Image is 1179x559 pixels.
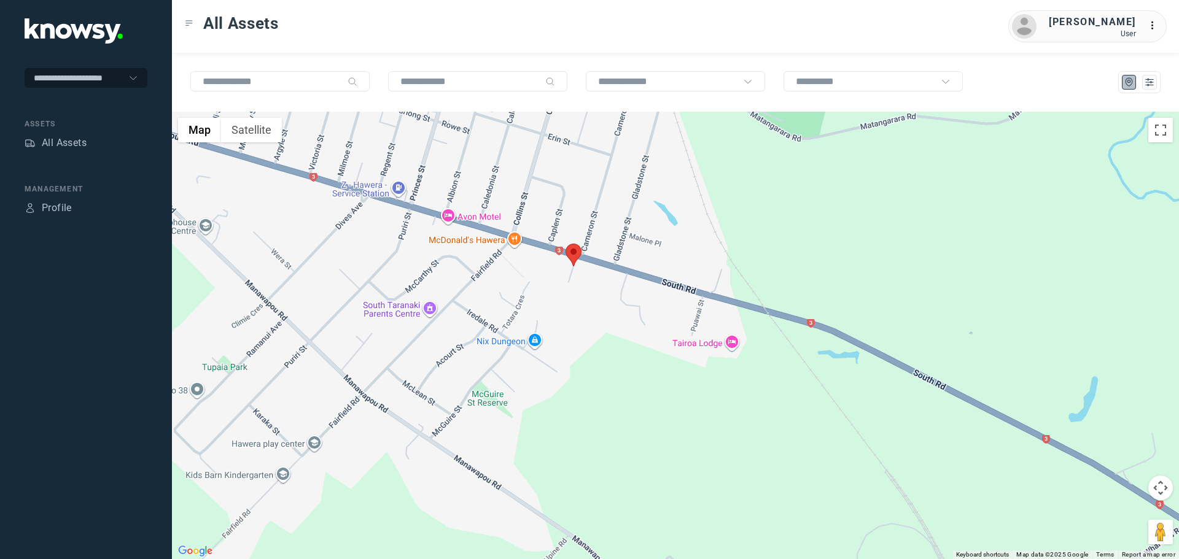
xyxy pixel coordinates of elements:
[1148,18,1163,33] div: :
[1016,551,1088,558] span: Map data ©2025 Google
[1049,15,1136,29] div: [PERSON_NAME]
[25,137,36,148] div: Assets
[1148,476,1173,500] button: Map camera controls
[1149,21,1161,30] tspan: ...
[25,201,72,215] a: ProfileProfile
[25,136,87,150] a: AssetsAll Assets
[42,201,72,215] div: Profile
[1124,77,1135,88] div: Map
[221,118,282,142] button: Show satellite imagery
[175,543,216,559] a: Open this area in Google Maps (opens a new window)
[25,202,36,214] div: Profile
[25,18,123,44] img: Application Logo
[185,19,193,28] div: Toggle Menu
[1148,520,1173,544] button: Drag Pegman onto the map to open Street View
[956,550,1009,559] button: Keyboard shortcuts
[545,77,555,87] div: Search
[175,543,216,559] img: Google
[1122,551,1175,558] a: Report a map error
[1012,14,1037,39] img: avatar.png
[25,118,147,129] div: Assets
[1148,118,1173,142] button: Toggle fullscreen view
[203,12,279,34] span: All Assets
[1144,77,1155,88] div: List
[348,77,357,87] div: Search
[25,183,147,195] div: Management
[1096,551,1115,558] a: Terms (opens in new tab)
[178,118,221,142] button: Show street map
[1148,18,1163,35] div: :
[1049,29,1136,38] div: User
[42,136,87,150] div: All Assets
